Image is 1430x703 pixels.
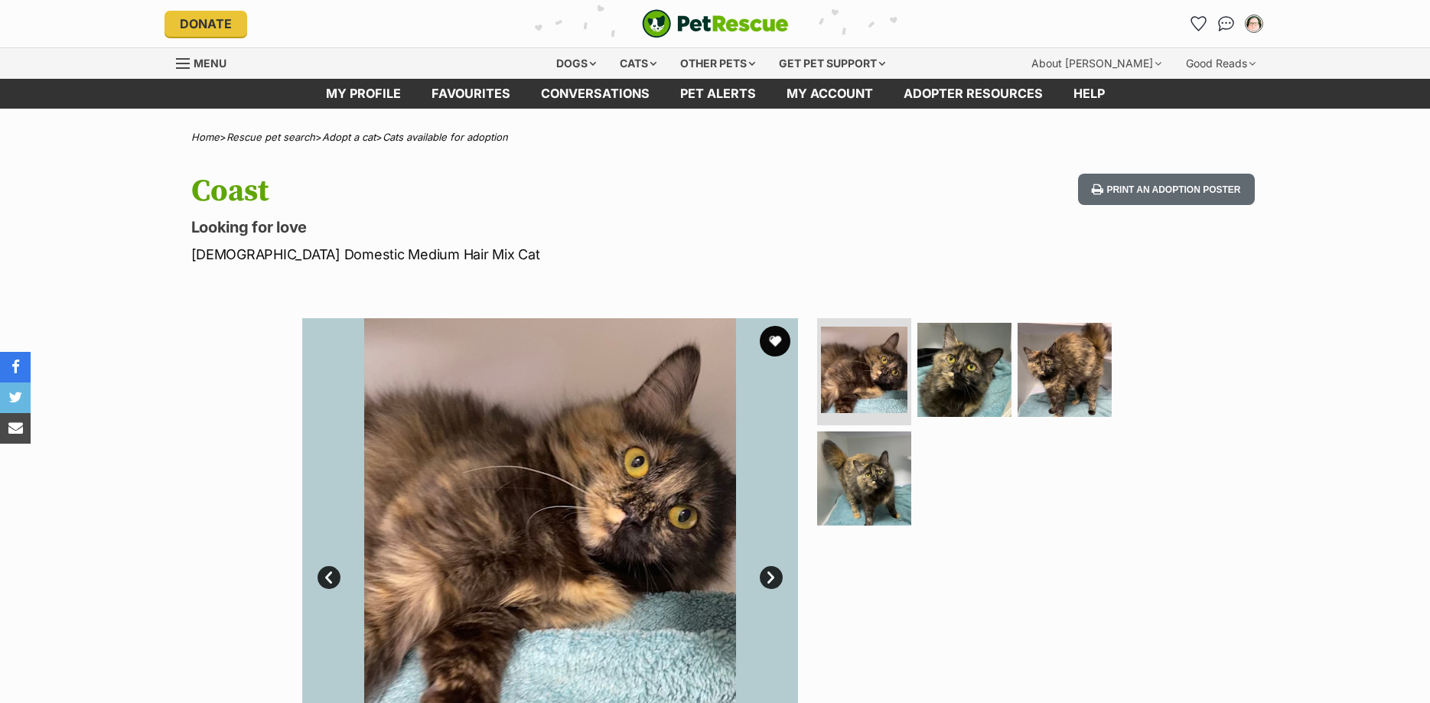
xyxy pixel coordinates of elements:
[1187,11,1266,36] ul: Account quick links
[1018,323,1112,417] img: Photo of Coast
[1246,16,1262,31] img: Julie Burns profile pic
[191,131,220,143] a: Home
[1242,11,1266,36] button: My account
[888,79,1058,109] a: Adopter resources
[669,48,766,79] div: Other pets
[383,131,508,143] a: Cats available for adoption
[642,9,789,38] img: logo-cat-932fe2b9b8326f06289b0f2fb663e598f794de774fb13d1741a6617ecf9a85b4.svg
[1218,16,1234,31] img: chat-41dd97257d64d25036548639549fe6c8038ab92f7586957e7f3b1b290dea8141.svg
[609,48,667,79] div: Cats
[817,431,911,526] img: Photo of Coast
[1058,79,1120,109] a: Help
[1187,11,1211,36] a: Favourites
[1078,174,1254,205] button: Print an adoption poster
[191,216,839,238] p: Looking for love
[191,174,839,209] h1: Coast
[760,326,790,356] button: favourite
[194,57,226,70] span: Menu
[1214,11,1239,36] a: Conversations
[164,11,247,37] a: Donate
[665,79,771,109] a: Pet alerts
[322,131,376,143] a: Adopt a cat
[318,566,340,589] a: Prev
[821,327,907,413] img: Photo of Coast
[768,48,896,79] div: Get pet support
[760,566,783,589] a: Next
[416,79,526,109] a: Favourites
[917,323,1011,417] img: Photo of Coast
[526,79,665,109] a: conversations
[1175,48,1266,79] div: Good Reads
[546,48,607,79] div: Dogs
[311,79,416,109] a: My profile
[771,79,888,109] a: My account
[153,132,1278,143] div: > > >
[226,131,315,143] a: Rescue pet search
[642,9,789,38] a: PetRescue
[191,244,839,265] p: [DEMOGRAPHIC_DATA] Domestic Medium Hair Mix Cat
[1021,48,1172,79] div: About [PERSON_NAME]
[176,48,237,76] a: Menu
